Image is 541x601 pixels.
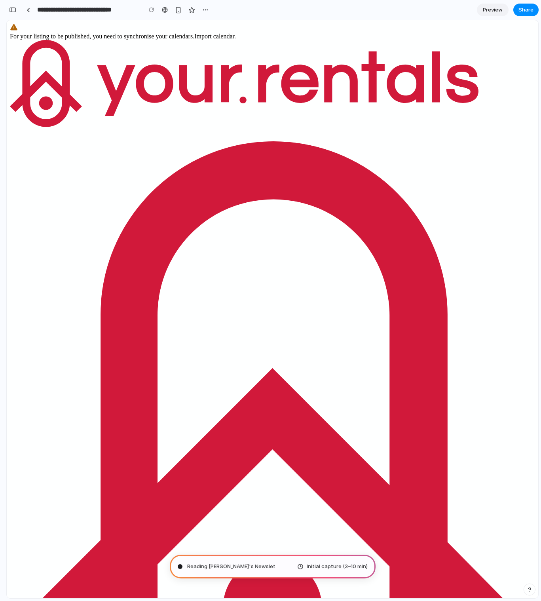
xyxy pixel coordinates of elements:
div: For your listing to be published, you need to synchronise your calendars. . [3,13,528,20]
span: Share [518,6,533,14]
a: Preview [477,4,509,16]
img: ic_warning_sea.svg [3,3,11,11]
span: Preview [483,6,503,14]
button: Share [513,4,539,16]
a: Import calendar [188,13,228,19]
span: Initial capture (3–10 min) [307,563,368,571]
span: Reading [PERSON_NAME]'s Newslet [187,563,275,571]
